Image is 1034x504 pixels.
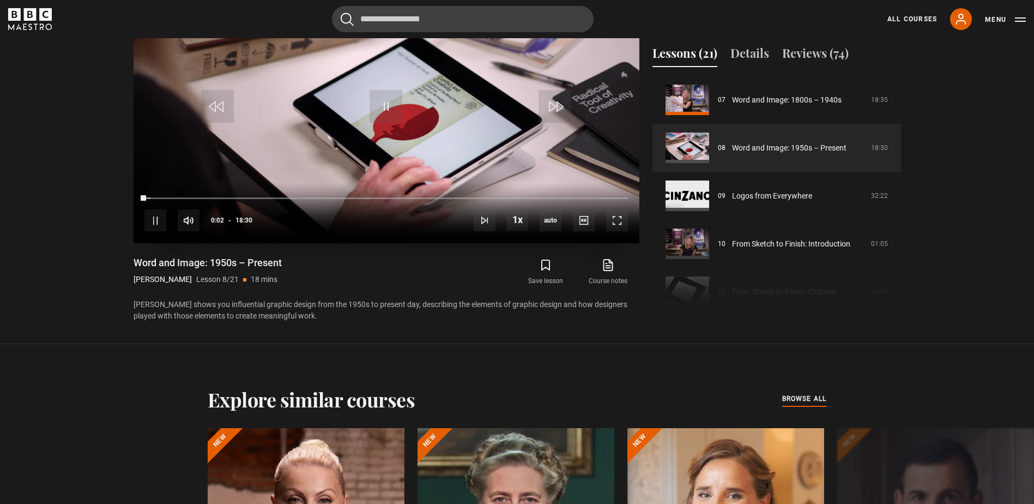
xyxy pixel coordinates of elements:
p: [PERSON_NAME] [134,274,192,285]
p: Lesson 8/21 [196,274,239,285]
span: - [228,217,231,224]
button: Pause [144,209,166,231]
button: Toggle navigation [985,14,1026,25]
a: Course notes [577,256,639,288]
a: Word and Image: 1950s – Present [732,142,846,154]
h2: Explore similar courses [208,388,415,411]
button: Playback Rate [506,209,528,231]
h1: Word and Image: 1950s – Present [134,256,282,269]
p: 18 mins [251,274,277,285]
button: Submit the search query [341,13,354,26]
button: Fullscreen [606,209,628,231]
a: Word and Image: 1800s – 1940s [732,94,842,106]
button: Details [730,44,769,67]
button: Lessons (21) [652,44,717,67]
input: Search [332,6,594,32]
svg: BBC Maestro [8,8,52,30]
span: 0:02 [211,211,224,230]
div: Current quality: 720p [540,209,561,231]
span: auto [540,209,561,231]
a: From Sketch to Finish: Introduction [732,238,850,250]
p: [PERSON_NAME] shows you influential graphic design from the 1950s to present day, describing the ... [134,299,639,322]
button: Mute [178,209,199,231]
a: browse all [782,393,827,405]
button: Save lesson [515,256,577,288]
div: Progress Bar [144,197,627,200]
a: Logos from Everywhere [732,190,812,202]
a: All Courses [887,14,937,24]
button: Captions [573,209,595,231]
span: 18:30 [235,211,252,230]
button: Reviews (74) [782,44,849,67]
span: browse all [782,393,827,404]
button: Next Lesson [474,209,495,231]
